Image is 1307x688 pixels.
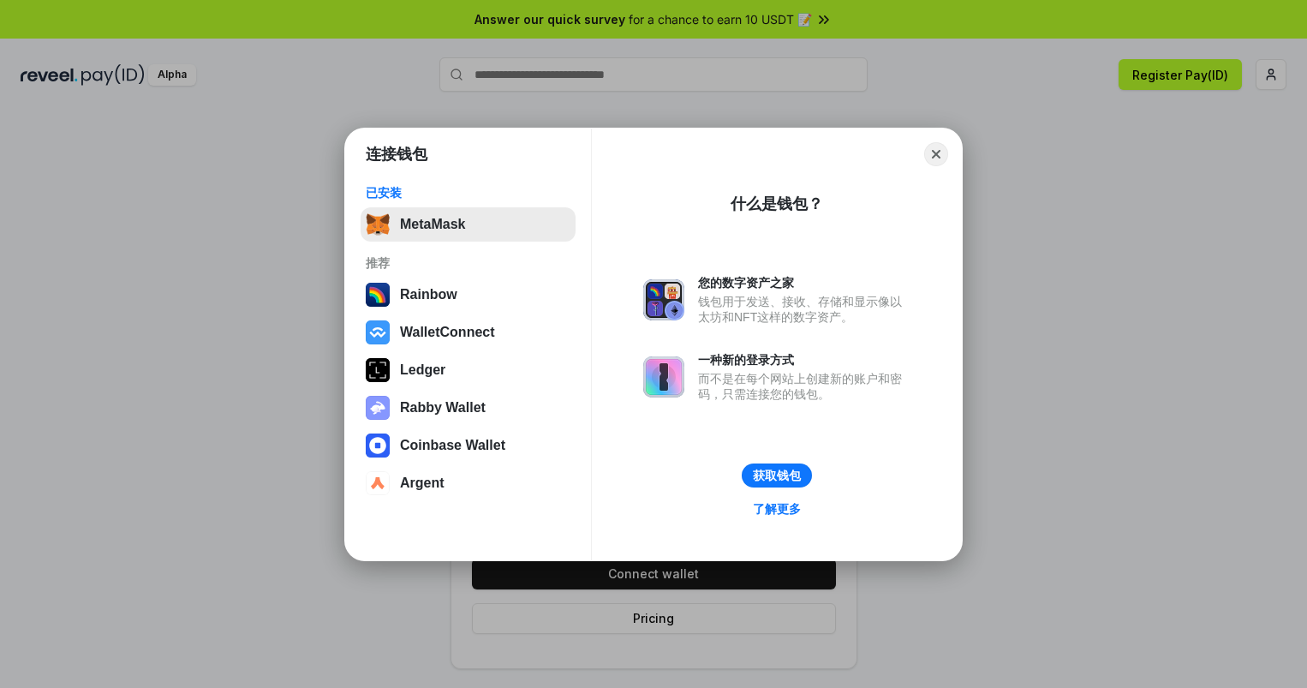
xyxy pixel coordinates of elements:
div: 什么是钱包？ [731,194,823,214]
img: svg+xml,%3Csvg%20width%3D%2228%22%20height%3D%2228%22%20viewBox%3D%220%200%2028%2028%22%20fill%3D... [366,320,390,344]
div: Argent [400,476,445,491]
button: Ledger [361,353,576,387]
h1: 连接钱包 [366,144,427,165]
img: svg+xml,%3Csvg%20xmlns%3D%22http%3A%2F%2Fwww.w3.org%2F2000%2Fsvg%22%20width%3D%2228%22%20height%3... [366,358,390,382]
div: WalletConnect [400,325,495,340]
div: Rainbow [400,287,457,302]
img: svg+xml,%3Csvg%20xmlns%3D%22http%3A%2F%2Fwww.w3.org%2F2000%2Fsvg%22%20fill%3D%22none%22%20viewBox... [366,396,390,420]
div: 钱包用于发送、接收、存储和显示像以太坊和NFT这样的数字资产。 [698,294,910,325]
button: MetaMask [361,207,576,242]
img: svg+xml,%3Csvg%20width%3D%22120%22%20height%3D%22120%22%20viewBox%3D%220%200%20120%20120%22%20fil... [366,283,390,307]
button: Coinbase Wallet [361,428,576,463]
img: svg+xml,%3Csvg%20width%3D%2228%22%20height%3D%2228%22%20viewBox%3D%220%200%2028%2028%22%20fill%3D... [366,471,390,495]
button: 获取钱包 [742,464,812,488]
div: 而不是在每个网站上创建新的账户和密码，只需连接您的钱包。 [698,371,910,402]
button: Argent [361,466,576,500]
img: svg+xml,%3Csvg%20xmlns%3D%22http%3A%2F%2Fwww.w3.org%2F2000%2Fsvg%22%20fill%3D%22none%22%20viewBox... [643,356,684,398]
img: svg+xml,%3Csvg%20xmlns%3D%22http%3A%2F%2Fwww.w3.org%2F2000%2Fsvg%22%20fill%3D%22none%22%20viewBox... [643,279,684,320]
div: Coinbase Wallet [400,438,505,453]
div: 已安装 [366,185,570,200]
div: MetaMask [400,217,465,232]
div: Ledger [400,362,445,378]
div: 获取钱包 [753,468,801,483]
button: Rainbow [361,278,576,312]
a: 了解更多 [743,498,811,520]
div: 一种新的登录方式 [698,352,910,368]
div: Rabby Wallet [400,400,486,416]
button: Rabby Wallet [361,391,576,425]
img: svg+xml,%3Csvg%20width%3D%2228%22%20height%3D%2228%22%20viewBox%3D%220%200%2028%2028%22%20fill%3D... [366,434,390,458]
div: 推荐 [366,255,570,271]
button: Close [924,142,948,166]
div: 了解更多 [753,501,801,517]
button: WalletConnect [361,315,576,350]
img: svg+xml,%3Csvg%20fill%3D%22none%22%20height%3D%2233%22%20viewBox%3D%220%200%2035%2033%22%20width%... [366,212,390,236]
div: 您的数字资产之家 [698,275,910,290]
